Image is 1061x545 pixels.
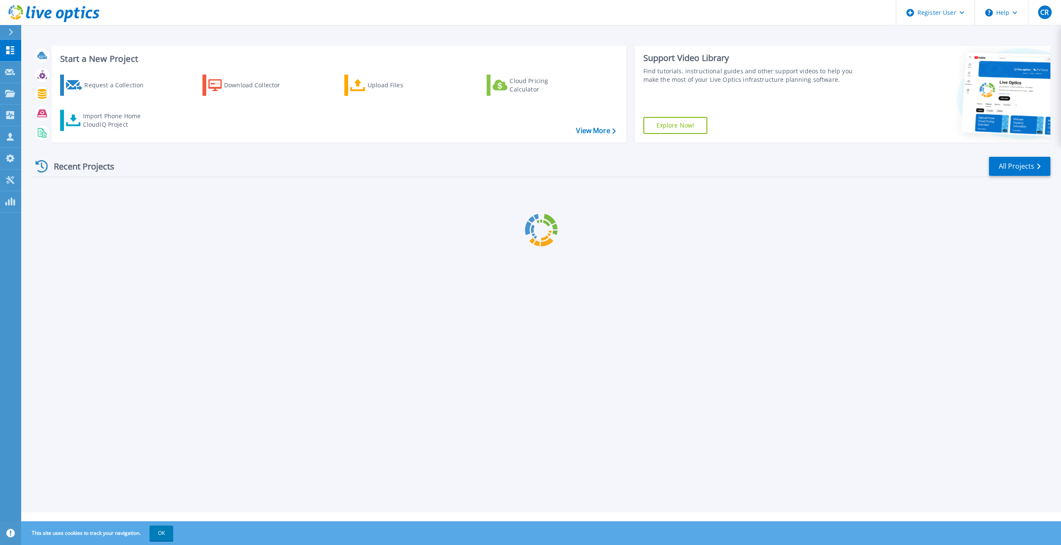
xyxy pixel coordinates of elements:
[60,54,615,64] h3: Start a New Project
[23,526,173,541] span: This site uses cookies to track your navigation.
[510,77,577,94] div: Cloud Pricing Calculator
[487,75,581,96] a: Cloud Pricing Calculator
[989,157,1050,176] a: All Projects
[576,127,615,135] a: View More
[344,75,439,96] a: Upload Files
[60,75,155,96] a: Request a Collection
[202,75,297,96] a: Download Collector
[368,77,435,94] div: Upload Files
[150,526,173,541] button: OK
[224,77,292,94] div: Download Collector
[643,117,708,134] a: Explore Now!
[33,156,126,177] div: Recent Projects
[1040,9,1049,16] span: CR
[643,67,858,84] div: Find tutorials, instructional guides and other support videos to help you make the most of your L...
[643,53,858,64] div: Support Video Library
[84,77,152,94] div: Request a Collection
[83,112,149,129] div: Import Phone Home CloudIQ Project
